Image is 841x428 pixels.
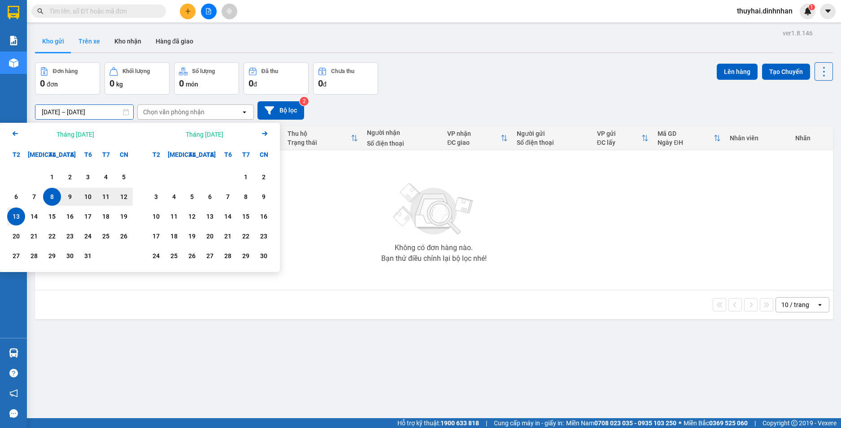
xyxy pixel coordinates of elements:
[730,134,786,142] div: Nhân viên
[82,251,94,261] div: 31
[820,4,836,19] button: caret-down
[201,227,219,245] div: Choose Thứ Năm, tháng 11 20 2025. It's available.
[257,211,270,222] div: 16
[313,62,378,95] button: Chưa thu0đ
[165,188,183,206] div: Choose Thứ Ba, tháng 11 4 2025. It's available.
[255,146,273,164] div: CN
[486,418,487,428] span: |
[257,101,304,120] button: Bộ lọc
[237,188,255,206] div: Choose Thứ Bảy, tháng 11 8 2025. It's available.
[288,139,351,146] div: Trạng thái
[283,126,362,150] th: Toggle SortBy
[28,231,40,242] div: 21
[180,4,196,19] button: plus
[7,188,25,206] div: Choose Thứ Hai, tháng 10 6 2025. It's available.
[816,301,824,308] svg: open
[97,208,115,225] div: Choose Thứ Bảy, tháng 10 18 2025. It's available.
[28,191,40,202] div: 7
[147,208,165,225] div: Choose Thứ Hai, tháng 11 10 2025. It's available.
[226,8,232,14] span: aim
[201,146,219,164] div: T5
[205,8,212,14] span: file-add
[118,211,130,222] div: 19
[9,389,18,398] span: notification
[61,188,79,206] div: Choose Thứ Năm, tháng 10 9 2025. It's available.
[201,188,219,206] div: Choose Thứ Năm, tháng 11 6 2025. It's available.
[222,211,234,222] div: 14
[447,130,501,137] div: VP nhận
[517,139,588,146] div: Số điện thoại
[244,62,309,95] button: Đã thu0đ
[79,188,97,206] div: Choose Thứ Sáu, tháng 10 10 2025. It's available.
[186,211,198,222] div: 12
[762,64,810,80] button: Tạo Chuyến
[240,231,252,242] div: 22
[204,191,216,202] div: 6
[49,6,155,16] input: Tìm tên, số ĐT hoặc mã đơn
[64,251,76,261] div: 30
[100,211,112,222] div: 18
[257,251,270,261] div: 30
[79,168,97,186] div: Choose Thứ Sáu, tháng 10 3 2025. It's available.
[61,146,79,164] div: T5
[150,191,162,202] div: 3
[25,146,43,164] div: [MEDICAL_DATA]
[97,146,115,164] div: T7
[222,251,234,261] div: 28
[192,68,215,74] div: Số lượng
[783,28,813,38] div: ver 1.8.146
[122,68,150,74] div: Khối lượng
[594,419,676,427] strong: 0708 023 035 - 0935 103 250
[318,78,323,89] span: 0
[79,227,97,245] div: Choose Thứ Sáu, tháng 10 24 2025. It's available.
[35,105,133,119] input: Select a date range.
[46,251,58,261] div: 29
[165,208,183,225] div: Choose Thứ Ba, tháng 11 11 2025. It's available.
[443,126,512,150] th: Toggle SortBy
[204,231,216,242] div: 20
[219,146,237,164] div: T6
[240,172,252,182] div: 1
[447,139,501,146] div: ĐC giao
[810,4,813,10] span: 1
[259,128,270,139] svg: Arrow Right
[43,168,61,186] div: Choose Thứ Tư, tháng 10 1 2025. It's available.
[25,208,43,225] div: Choose Thứ Ba, tháng 10 14 2025. It's available.
[53,68,78,74] div: Đơn hàng
[43,208,61,225] div: Choose Thứ Tư, tháng 10 15 2025. It's available.
[43,227,61,245] div: Choose Thứ Tư, tháng 10 22 2025. It's available.
[46,172,58,182] div: 1
[97,227,115,245] div: Choose Thứ Bảy, tháng 10 25 2025. It's available.
[397,418,479,428] span: Hỗ trợ kỹ thuật:
[10,231,22,242] div: 20
[186,191,198,202] div: 5
[28,211,40,222] div: 14
[367,140,438,147] div: Số điện thoại
[440,419,479,427] strong: 1900 633 818
[240,191,252,202] div: 8
[28,251,40,261] div: 28
[57,130,94,139] div: Tháng [DATE]
[61,227,79,245] div: Choose Thứ Năm, tháng 10 23 2025. It's available.
[653,126,725,150] th: Toggle SortBy
[35,30,71,52] button: Kho gửi
[185,8,191,14] span: plus
[809,4,815,10] sup: 1
[219,208,237,225] div: Choose Thứ Sáu, tháng 11 14 2025. It's available.
[82,191,94,202] div: 10
[709,419,748,427] strong: 0369 525 060
[255,247,273,265] div: Choose Chủ Nhật, tháng 11 30 2025. It's available.
[10,211,22,222] div: 13
[116,81,123,88] span: kg
[79,247,97,265] div: Choose Thứ Sáu, tháng 10 31 2025. It's available.
[222,231,234,242] div: 21
[168,211,180,222] div: 11
[150,231,162,242] div: 17
[82,211,94,222] div: 17
[255,168,273,186] div: Choose Chủ Nhật, tháng 11 2 2025. It's available.
[25,227,43,245] div: Choose Thứ Ba, tháng 10 21 2025. It's available.
[219,227,237,245] div: Choose Thứ Sáu, tháng 11 21 2025. It's available.
[658,139,713,146] div: Ngày ĐH
[115,168,133,186] div: Choose Chủ Nhật, tháng 10 5 2025. It's available.
[25,188,43,206] div: Choose Thứ Ba, tháng 10 7 2025. It's available.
